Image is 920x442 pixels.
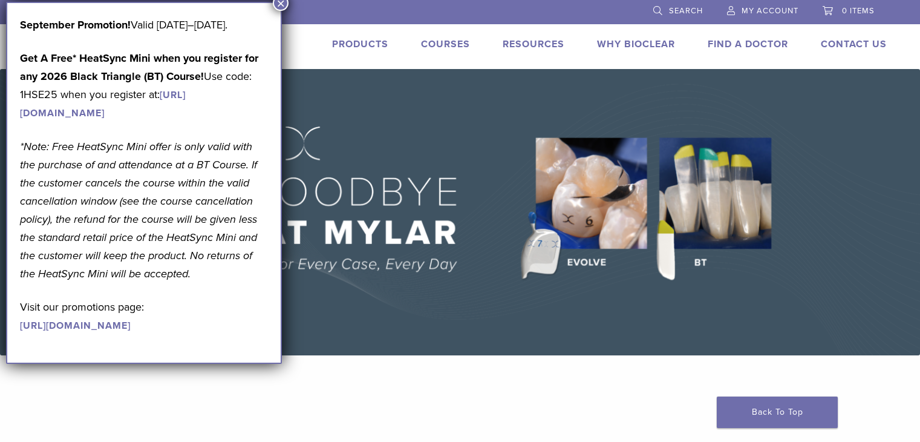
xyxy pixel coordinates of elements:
span: Search [669,6,703,16]
a: Courses [421,38,470,50]
p: Visit our promotions page: [20,298,268,334]
a: Find A Doctor [708,38,788,50]
p: Use code: 1HSE25 when you register at: [20,49,268,122]
a: Contact Us [821,38,887,50]
b: September Promotion! [20,18,131,31]
strong: Get A Free* HeatSync Mini when you register for any 2026 Black Triangle (BT) Course! [20,51,258,83]
a: Products [332,38,388,50]
p: Valid [DATE]–[DATE]. [20,16,268,34]
em: *Note: Free HeatSync Mini offer is only valid with the purchase of and attendance at a BT Course.... [20,140,257,280]
span: 0 items [842,6,875,16]
a: Why Bioclear [597,38,675,50]
a: Back To Top [717,397,838,428]
a: Resources [503,38,564,50]
a: [URL][DOMAIN_NAME] [20,320,131,332]
span: My Account [742,6,798,16]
